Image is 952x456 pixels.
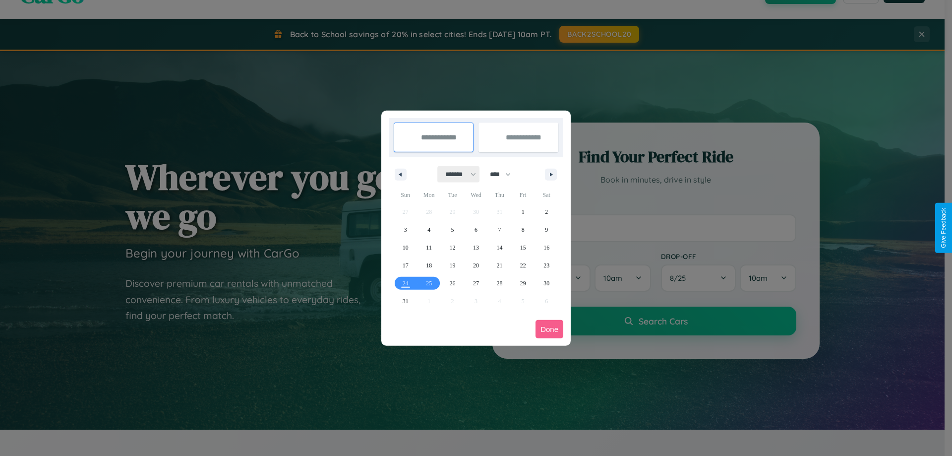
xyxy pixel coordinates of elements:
span: 5 [451,221,454,239]
span: 2 [545,203,548,221]
button: 26 [441,274,464,292]
span: 12 [450,239,456,257]
span: 24 [403,274,409,292]
button: 27 [464,274,487,292]
button: 12 [441,239,464,257]
span: Wed [464,187,487,203]
button: 23 [535,257,558,274]
span: Mon [417,187,440,203]
button: 19 [441,257,464,274]
button: 16 [535,239,558,257]
span: 13 [473,239,479,257]
span: 28 [496,274,502,292]
button: 31 [394,292,417,310]
span: 29 [520,274,526,292]
span: 16 [543,239,549,257]
button: 15 [511,239,535,257]
span: 8 [522,221,525,239]
span: 31 [403,292,409,310]
button: 18 [417,257,440,274]
button: 20 [464,257,487,274]
span: Thu [488,187,511,203]
button: 5 [441,221,464,239]
button: 9 [535,221,558,239]
span: 22 [520,257,526,274]
span: 17 [403,257,409,274]
button: 17 [394,257,417,274]
button: 8 [511,221,535,239]
button: 4 [417,221,440,239]
span: 21 [496,257,502,274]
button: 11 [417,239,440,257]
div: Give Feedback [940,208,947,248]
span: 19 [450,257,456,274]
span: 25 [426,274,432,292]
button: Done [535,320,563,338]
span: Fri [511,187,535,203]
span: 4 [427,221,430,239]
button: 24 [394,274,417,292]
span: 18 [426,257,432,274]
button: 22 [511,257,535,274]
span: 1 [522,203,525,221]
span: Sun [394,187,417,203]
span: 11 [426,239,432,257]
button: 2 [535,203,558,221]
span: 26 [450,274,456,292]
span: 30 [543,274,549,292]
button: 7 [488,221,511,239]
button: 10 [394,239,417,257]
button: 13 [464,239,487,257]
span: 10 [403,239,409,257]
button: 14 [488,239,511,257]
button: 28 [488,274,511,292]
button: 3 [394,221,417,239]
button: 6 [464,221,487,239]
span: 15 [520,239,526,257]
span: Tue [441,187,464,203]
button: 1 [511,203,535,221]
button: 21 [488,257,511,274]
span: Sat [535,187,558,203]
span: 23 [543,257,549,274]
span: 20 [473,257,479,274]
button: 30 [535,274,558,292]
span: 27 [473,274,479,292]
span: 14 [496,239,502,257]
span: 6 [475,221,477,239]
button: 25 [417,274,440,292]
span: 7 [498,221,501,239]
span: 3 [404,221,407,239]
button: 29 [511,274,535,292]
span: 9 [545,221,548,239]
